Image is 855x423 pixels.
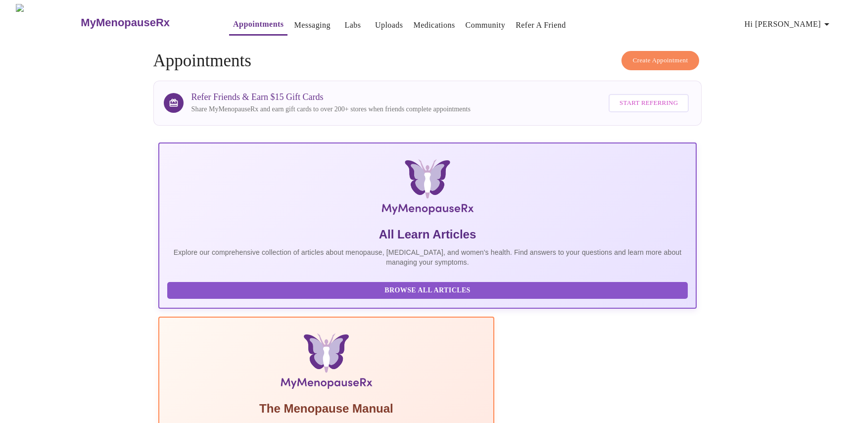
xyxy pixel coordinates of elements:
[619,97,678,109] span: Start Referring
[81,16,170,29] h3: MyMenopauseRx
[167,247,688,267] p: Explore our comprehensive collection of articles about menopause, [MEDICAL_DATA], and women's hea...
[218,333,435,393] img: Menopause Manual
[167,282,688,299] button: Browse All Articles
[462,15,510,35] button: Community
[16,4,80,41] img: MyMenopauseRx Logo
[167,227,688,242] h5: All Learn Articles
[191,92,471,102] h3: Refer Friends & Earn $15 Gift Cards
[371,15,407,35] button: Uploads
[516,18,566,32] a: Refer a Friend
[466,18,506,32] a: Community
[80,5,209,40] a: MyMenopauseRx
[337,15,369,35] button: Labs
[248,159,607,219] img: MyMenopauseRx Logo
[745,17,833,31] span: Hi [PERSON_NAME]
[229,14,287,36] button: Appointments
[741,14,837,34] button: Hi [PERSON_NAME]
[290,15,334,35] button: Messaging
[233,17,284,31] a: Appointments
[609,94,689,112] button: Start Referring
[512,15,570,35] button: Refer a Friend
[409,15,459,35] button: Medications
[191,104,471,114] p: Share MyMenopauseRx and earn gift cards to over 200+ stores when friends complete appointments
[621,51,700,70] button: Create Appointment
[344,18,361,32] a: Labs
[606,89,691,117] a: Start Referring
[294,18,330,32] a: Messaging
[375,18,403,32] a: Uploads
[153,51,702,71] h4: Appointments
[177,284,678,297] span: Browse All Articles
[633,55,688,66] span: Create Appointment
[167,285,691,294] a: Browse All Articles
[413,18,455,32] a: Medications
[167,401,486,417] h5: The Menopause Manual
